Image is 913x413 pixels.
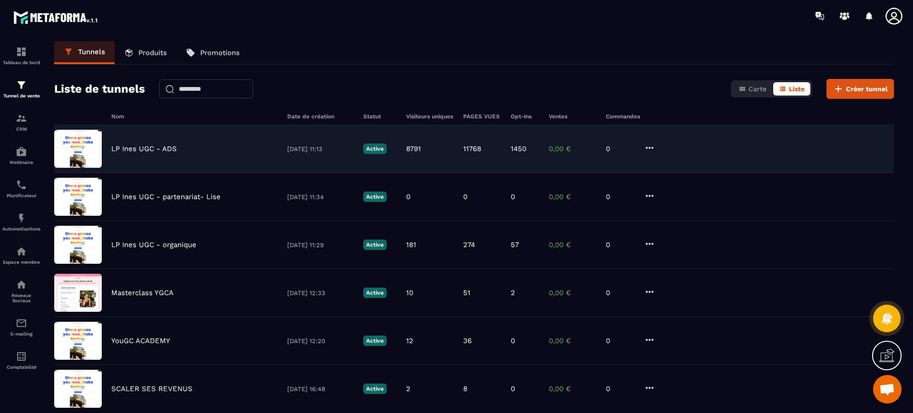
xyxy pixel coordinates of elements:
[287,193,354,201] p: [DATE] 11:34
[511,384,515,393] p: 0
[363,384,387,394] p: Active
[463,144,481,153] p: 11768
[363,144,387,154] p: Active
[287,385,354,393] p: [DATE] 16:48
[287,113,354,120] h6: Date de création
[363,113,397,120] h6: Statut
[54,178,102,216] img: image
[2,193,40,198] p: Planificateur
[54,322,102,360] img: image
[16,79,27,91] img: formation
[138,48,167,57] p: Produits
[54,274,102,312] img: image
[2,93,40,98] p: Tunnel de vente
[16,351,27,362] img: accountant
[16,279,27,290] img: social-network
[287,337,354,345] p: [DATE] 12:20
[16,179,27,191] img: scheduler
[2,39,40,72] a: formationformationTableau de bord
[406,240,416,249] p: 181
[406,336,413,345] p: 12
[748,85,767,93] span: Carte
[54,41,115,64] a: Tunnels
[16,317,27,329] img: email
[363,192,387,202] p: Active
[111,240,196,249] p: LP Ines UGC - organique
[2,331,40,336] p: E-mailing
[2,205,40,239] a: automationsautomationsAutomatisations
[606,144,634,153] p: 0
[733,82,772,96] button: Carte
[549,288,596,297] p: 0,00 €
[549,336,596,345] p: 0,00 €
[406,384,410,393] p: 2
[2,106,40,139] a: formationformationCRM
[2,293,40,303] p: Réseaux Sociaux
[606,113,640,120] h6: Commandes
[2,72,40,106] a: formationformationTunnel de vente
[549,144,596,153] p: 0,00 €
[406,192,410,201] p: 0
[13,9,99,26] img: logo
[463,113,501,120] h6: PAGES VUES
[16,246,27,257] img: automations
[2,272,40,310] a: social-networksocial-networkRéseaux Sociaux
[606,192,634,201] p: 0
[549,192,596,201] p: 0,00 €
[363,288,387,298] p: Active
[2,60,40,65] p: Tableau de bord
[606,288,634,297] p: 0
[463,240,475,249] p: 274
[463,192,467,201] p: 0
[176,41,249,64] a: Promotions
[115,41,176,64] a: Produits
[406,113,454,120] h6: Visiteurs uniques
[773,82,810,96] button: Liste
[16,46,27,58] img: formation
[2,239,40,272] a: automationsautomationsEspace membre
[16,146,27,157] img: automations
[111,384,193,393] p: SCALER SES REVENUS
[606,336,634,345] p: 0
[16,113,27,124] img: formation
[287,145,354,153] p: [DATE] 11:13
[54,370,102,408] img: image
[511,192,515,201] p: 0
[2,365,40,370] p: Comptabilité
[54,79,145,98] h2: Liste de tunnels
[606,240,634,249] p: 0
[111,288,174,297] p: Masterclass YGCA
[406,144,421,153] p: 8791
[287,289,354,297] p: [DATE] 12:33
[2,160,40,165] p: Webinaire
[2,126,40,132] p: CRM
[16,212,27,224] img: automations
[111,113,278,120] h6: Nom
[363,240,387,250] p: Active
[2,344,40,377] a: accountantaccountantComptabilité
[111,192,221,201] p: LP Ines UGC - partenariat- Lise
[200,48,240,57] p: Promotions
[549,240,596,249] p: 0,00 €
[549,384,596,393] p: 0,00 €
[826,79,894,99] button: Créer tunnel
[463,288,470,297] p: 51
[2,310,40,344] a: emailemailE-mailing
[511,336,515,345] p: 0
[873,375,902,403] a: Ouvrir le chat
[549,113,596,120] h6: Ventes
[406,288,413,297] p: 10
[78,48,105,56] p: Tunnels
[846,84,888,94] span: Créer tunnel
[789,85,805,93] span: Liste
[2,259,40,265] p: Espace membre
[511,288,515,297] p: 2
[511,113,539,120] h6: Opt-ins
[606,384,634,393] p: 0
[111,144,177,153] p: LP Ines UGC - ADS
[2,226,40,231] p: Automatisations
[511,144,526,153] p: 1450
[287,241,354,249] p: [DATE] 11:29
[363,336,387,346] p: Active
[54,130,102,168] img: image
